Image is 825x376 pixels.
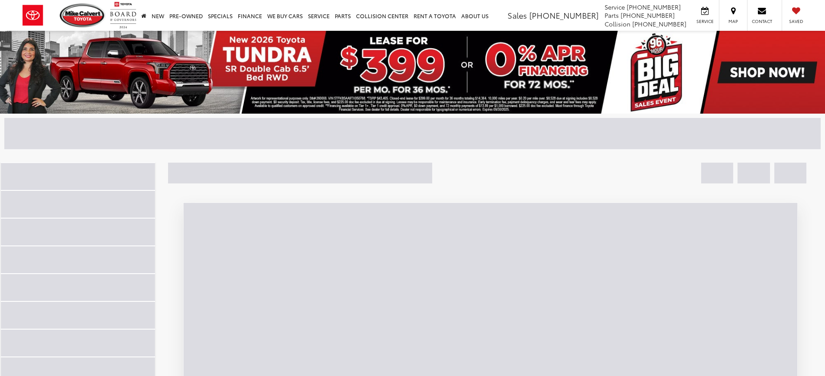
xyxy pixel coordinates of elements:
span: Saved [786,18,806,24]
span: Collision [605,20,631,28]
span: Sales [508,10,527,21]
span: [PHONE_NUMBER] [632,20,686,28]
span: Parts [605,11,619,20]
span: [PHONE_NUMBER] [529,10,599,21]
img: Mike Calvert Toyota [60,3,106,27]
span: Map [724,18,743,24]
span: [PHONE_NUMBER] [621,11,675,20]
span: Contact [752,18,772,24]
span: [PHONE_NUMBER] [627,3,681,11]
span: Service [695,18,715,24]
span: Service [605,3,625,11]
